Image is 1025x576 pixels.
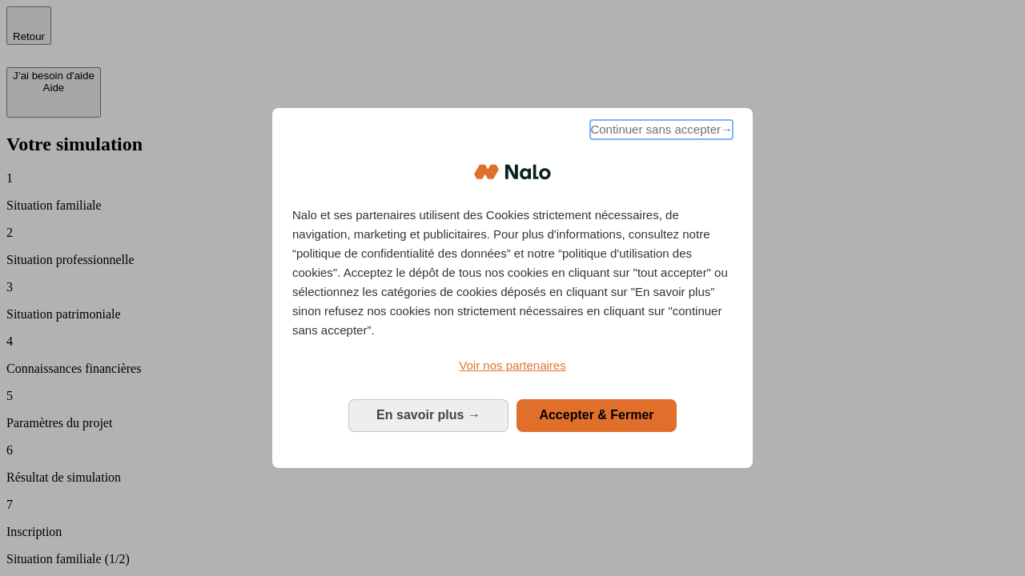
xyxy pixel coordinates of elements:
span: Continuer sans accepter→ [590,120,733,139]
img: Logo [474,148,551,196]
span: Voir nos partenaires [459,358,565,372]
span: En savoir plus → [376,408,480,422]
div: Bienvenue chez Nalo Gestion du consentement [272,108,753,467]
p: Nalo et ses partenaires utilisent des Cookies strictement nécessaires, de navigation, marketing e... [292,206,733,340]
button: En savoir plus: Configurer vos consentements [348,399,508,431]
a: Voir nos partenaires [292,356,733,375]
button: Accepter & Fermer: Accepter notre traitement des données et fermer [517,399,677,431]
span: Accepter & Fermer [539,408,653,422]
